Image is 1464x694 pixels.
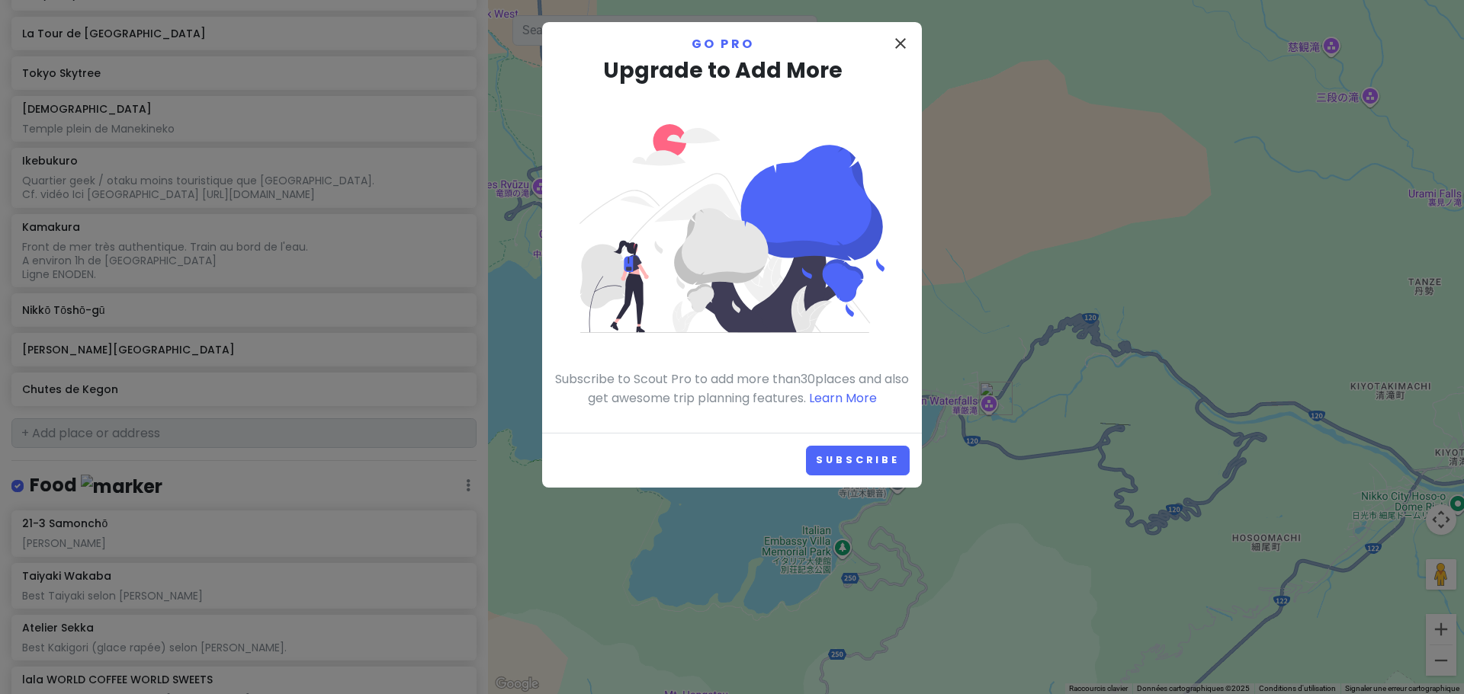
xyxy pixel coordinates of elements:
[891,34,910,56] button: Close
[809,389,877,407] a: Learn More
[891,34,910,53] i: close
[554,54,910,88] h3: Upgrade to Add More
[554,34,910,54] p: Go Pro
[554,369,910,408] p: Subscribe to Scout Pro to add more than 30 places and also get awesome trip planning features.
[579,124,884,332] img: Person looking at mountains, tree, and sun
[806,446,910,475] a: Subscribe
